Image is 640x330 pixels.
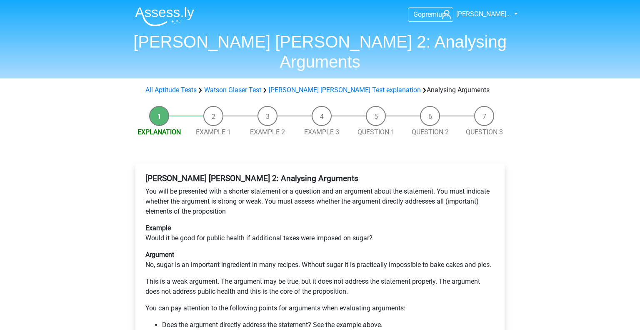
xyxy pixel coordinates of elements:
a: [PERSON_NAME] [PERSON_NAME] Test explanation [269,86,421,94]
b: Argument [145,251,174,259]
a: Example 3 [304,128,339,136]
h1: [PERSON_NAME] [PERSON_NAME] 2: Analysing Arguments [128,32,512,72]
div: Analysing Arguments [142,85,498,95]
b: [PERSON_NAME] [PERSON_NAME] 2: Analysing Arguments [145,174,358,183]
p: You can pay attention to the following points for arguments when evaluating arguments: [145,303,495,313]
p: This is a weak argument. The argument may be true, but it does not address the statement properly... [145,277,495,297]
b: Example [145,224,171,232]
a: Gopremium [408,9,453,20]
img: Assessly [135,7,194,26]
p: Would it be good for public health if additional taxes were imposed on sugar? [145,223,495,243]
span: premium [422,10,448,18]
a: Example 2 [250,128,285,136]
a: Example 1 [196,128,231,136]
p: You will be presented with a shorter statement or a question and an argument about the statement.... [145,186,495,217]
a: Question 3 [466,128,503,136]
a: Explanation [137,128,181,136]
a: Question 1 [357,128,395,136]
a: Question 2 [412,128,449,136]
li: Does the argument directly address the statement? See the example above. [162,320,495,330]
span: Go [413,10,422,18]
span: [PERSON_NAME]… [456,10,511,18]
a: All Aptitude Tests [145,86,197,94]
a: [PERSON_NAME]… [439,9,512,19]
p: No, sugar is an important ingredient in many recipes. Without sugar it is practically impossible ... [145,250,495,270]
a: Watson Glaser Test [204,86,261,94]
